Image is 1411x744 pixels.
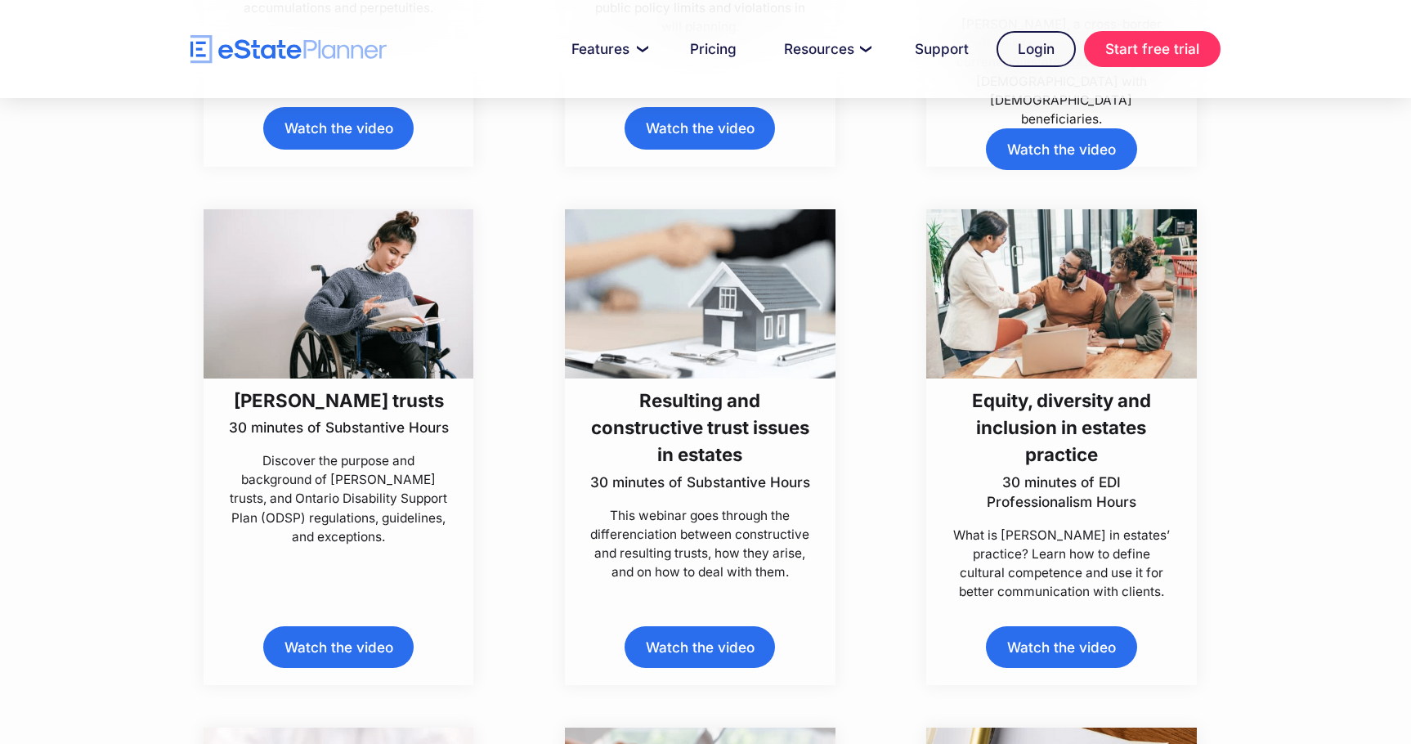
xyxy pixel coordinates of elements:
[565,209,835,582] a: Resulting and constructive trust issues in estates30 minutes of Substantive HoursThis webinar goe...
[949,473,1175,512] p: 30 minutes of EDI Professionalism Hours
[997,31,1076,67] a: Login
[226,451,451,546] p: Discover the purpose and background of [PERSON_NAME] trusts, and Ontario Disability Support Plan ...
[229,387,449,414] h3: [PERSON_NAME] trusts
[263,107,414,149] a: Watch the video
[764,33,887,65] a: Resources
[587,473,813,492] p: 30 minutes of Substantive Hours
[190,35,387,64] a: home
[926,209,1197,602] a: Equity, diversity and inclusion in estates practice30 minutes of EDI Professionalism HoursWhat is...
[1084,31,1221,67] a: Start free trial
[625,626,775,668] a: Watch the video
[263,626,414,668] a: Watch the video
[949,526,1175,602] p: What is [PERSON_NAME] in estates’ practice? Learn how to define cultural competence and use it fo...
[204,209,474,546] a: [PERSON_NAME] trusts30 minutes of Substantive HoursDiscover the purpose and background of [PERSON...
[587,506,813,582] p: This webinar goes through the differenciation between constructive and resulting trusts, how they...
[986,626,1136,668] a: Watch the video
[949,387,1175,468] h3: Equity, diversity and inclusion in estates practice
[986,128,1136,170] a: Watch the video
[670,33,756,65] a: Pricing
[625,107,775,149] a: Watch the video
[552,33,662,65] a: Features
[587,387,813,468] h3: Resulting and constructive trust issues in estates
[229,418,449,437] p: 30 minutes of Substantive Hours
[895,33,988,65] a: Support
